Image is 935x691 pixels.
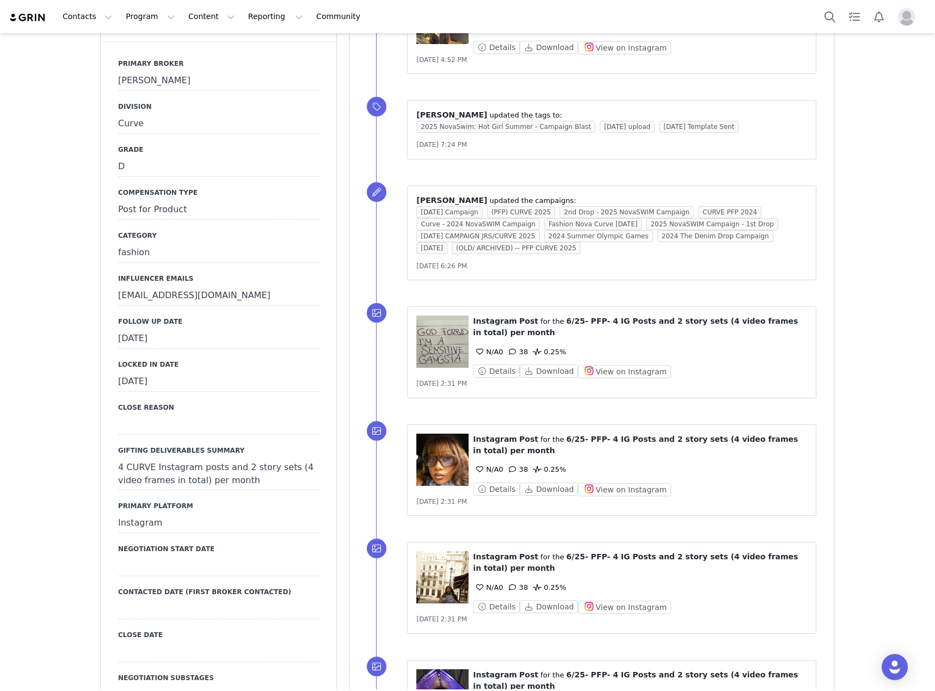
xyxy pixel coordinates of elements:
[659,121,739,133] span: [DATE] Template Sent
[506,583,528,591] span: 38
[578,485,671,493] a: View on Instagram
[416,109,807,121] p: ⁨ ⁩ updated the tags to:
[416,195,807,206] p: ⁨ ⁩ updated the campaigns:
[182,4,241,29] button: Content
[544,218,642,230] span: Fashion Nova Curve [DATE]
[118,114,319,134] div: Curve
[416,56,467,64] span: [DATE] 4:52 PM
[531,348,566,356] span: 0.25%
[4,4,371,30] p: Hi [PERSON_NAME], You order has been accepted!
[473,552,517,561] span: Instagram
[698,206,761,218] span: CURVE PFP 2024
[898,8,915,26] img: placeholder-profile.jpg
[473,465,499,473] span: N/A
[473,41,520,54] button: Details
[9,13,47,23] img: grin logo
[416,498,467,505] span: [DATE] 2:31 PM
[578,603,671,611] a: View on Instagram
[452,242,581,254] span: (OLD/ ARCHIVED) -- PFP CURVE 2025
[519,670,538,679] span: Post
[118,200,319,220] div: Post for Product
[473,435,798,455] span: 6/25- PFP- 4 IG Posts and 2 story sets (4 video frames in total) per month
[4,4,371,13] p: Will be doing 2 [DATE] story deliverables for the [DATE] PJ sets
[118,329,319,349] div: [DATE]
[416,110,487,119] span: [PERSON_NAME]
[818,4,842,29] button: Search
[531,465,566,473] span: 0.25%
[4,4,371,30] p: Hey [PERSON_NAME], Your proposal has been accepted! We're so excited to have you be apart of the ...
[118,446,319,455] label: Gifting Deliverables Summary
[578,483,671,496] button: View on Instagram
[520,41,578,54] button: Download
[242,4,309,29] button: Reporting
[118,145,319,155] label: Grade
[600,121,655,133] span: [DATE] upload
[119,4,181,29] button: Program
[519,552,538,561] span: Post
[4,4,371,13] p: Creator failed to complete NovaSwim campaign. Claims package was stolen/lost.
[26,79,125,88] span: Ensure this link is in your bio:
[473,348,499,356] span: N/A
[646,218,778,230] span: 2025 NovaSWIM Campaign - 1st Drop
[882,654,908,680] div: Open Intercom Messenger
[842,4,866,29] a: Tasks
[473,434,807,456] p: ⁨ ⁩ ⁨ ⁩ for the ⁨ ⁩
[473,600,520,613] button: Details
[118,157,319,177] div: D
[118,274,319,283] label: Influencer Emails
[473,483,520,496] button: Details
[473,551,807,574] p: ⁨ ⁩ ⁨ ⁩ for the ⁨ ⁩
[310,4,372,29] a: Community
[487,206,556,218] span: (PFP) CURVE 2025
[56,4,119,29] button: Contacts
[416,121,595,133] span: 2025 NovaSwim: Hot Girl Summer - Campaign Blast
[118,458,319,490] div: 4 CURVE Instagram posts and 2 story sets (4 video frames in total) per month
[473,552,798,572] span: 6/25- PFP- 4 IG Posts and 2 story sets (4 video frames in total) per month
[506,348,528,356] span: 38
[416,380,467,387] span: [DATE] 2:31 PM
[519,435,538,443] span: Post
[118,403,319,412] label: Close Reason
[578,601,671,614] button: View on Instagram
[4,54,46,63] strong: Next Steps:
[867,4,891,29] button: Notifications
[416,242,447,254] span: [DATE]
[26,71,226,79] span: Like & comment on at least 3 posts on our Instagram
[473,670,517,679] span: Instagram
[578,44,671,52] a: View on Instagram
[118,544,319,554] label: Negotiation Start Date
[118,286,319,306] div: [EMAIL_ADDRESS][DOMAIN_NAME]
[473,465,503,473] span: 0
[520,483,578,496] button: Download
[118,59,319,69] label: Primary Broker
[416,141,467,149] span: [DATE] 7:24 PM
[416,196,487,205] span: [PERSON_NAME]
[473,317,798,337] span: 6/25- PFP- 4 IG Posts and 2 story sets (4 video frames in total) per month
[473,317,517,325] span: Instagram
[473,348,503,356] span: 0
[578,367,671,375] a: View on Instagram
[118,360,319,369] label: Locked In Date
[4,38,371,47] p: Please stay in touch with your account manager once you receive your package.
[578,41,671,54] button: View on Instagram
[4,4,371,22] p: Partnership has been updated to NovaCurve partnership ONLY. NovaBeauty partnership is being phase...
[118,514,319,533] div: Instagram
[118,501,319,511] label: Primary Platform
[416,615,467,623] span: [DATE] 2:31 PM
[544,230,653,242] span: 2024 Summer Olympic Games
[559,206,694,218] span: 2nd Drop - 2025 NovaSWIM Campaign
[118,231,319,240] label: Category
[118,243,319,263] div: fashion
[118,188,319,198] label: Compensation Type
[118,71,319,91] div: [PERSON_NAME]
[26,88,168,97] span: Sit tight and relax until your order delivers!
[520,365,578,378] button: Download
[473,435,517,443] span: Instagram
[520,600,578,613] button: Download
[473,365,520,378] button: Details
[531,583,566,591] span: 0.25%
[506,465,528,473] span: 38
[416,218,540,230] span: Curve - 2024 NovaSWIM Campaign
[657,230,773,242] span: 2024 The Denim Drop Campaign
[473,583,503,591] span: 0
